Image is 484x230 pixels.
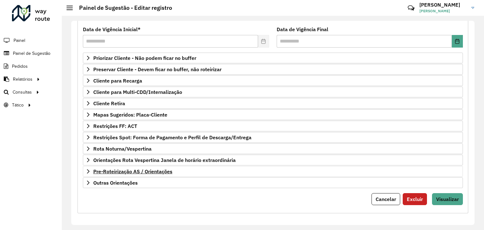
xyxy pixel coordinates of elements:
span: Priorizar Cliente - Não podem ficar no buffer [93,55,196,60]
h3: [PERSON_NAME] [419,2,467,8]
span: Orientações Rota Vespertina Janela de horário extraordinária [93,158,236,163]
span: Visualizar [436,196,459,202]
a: Cliente Retira [83,98,463,109]
a: Cliente para Multi-CDD/Internalização [83,87,463,97]
h2: Painel de Sugestão - Editar registro [73,4,172,11]
button: Excluir [403,193,427,205]
span: Mapas Sugeridos: Placa-Cliente [93,112,167,117]
span: Restrições FF: ACT [93,124,137,129]
span: Painel de Sugestão [13,50,50,57]
label: Data de Vigência Inicial [83,26,141,33]
span: Cancelar [376,196,396,202]
span: Pre-Roteirização AS / Orientações [93,169,172,174]
a: Cliente para Recarga [83,75,463,86]
a: Priorizar Cliente - Não podem ficar no buffer [83,53,463,63]
span: Pedidos [12,63,28,70]
button: Visualizar [432,193,463,205]
span: Excluir [407,196,423,202]
a: Restrições Spot: Forma de Pagamento e Perfil de Descarga/Entrega [83,132,463,143]
span: Consultas [13,89,32,95]
span: Rota Noturna/Vespertina [93,146,152,151]
a: Preservar Cliente - Devem ficar no buffer, não roteirizar [83,64,463,75]
a: Restrições FF: ACT [83,121,463,131]
button: Cancelar [372,193,400,205]
label: Data de Vigência Final [277,26,328,33]
span: Cliente para Recarga [93,78,142,83]
span: Relatórios [13,76,32,83]
button: Choose Date [452,35,463,48]
a: Rota Noturna/Vespertina [83,143,463,154]
span: Cliente para Multi-CDD/Internalização [93,89,182,95]
span: Preservar Cliente - Devem ficar no buffer, não roteirizar [93,67,222,72]
a: Mapas Sugeridos: Placa-Cliente [83,109,463,120]
span: [PERSON_NAME] [419,8,467,14]
span: Tático [12,102,24,108]
a: Pre-Roteirização AS / Orientações [83,166,463,177]
span: Painel [14,37,25,44]
a: Orientações Rota Vespertina Janela de horário extraordinária [83,155,463,165]
span: Restrições Spot: Forma de Pagamento e Perfil de Descarga/Entrega [93,135,251,140]
span: Outras Orientações [93,180,138,185]
a: Contato Rápido [404,1,418,15]
a: Outras Orientações [83,177,463,188]
span: Cliente Retira [93,101,125,106]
